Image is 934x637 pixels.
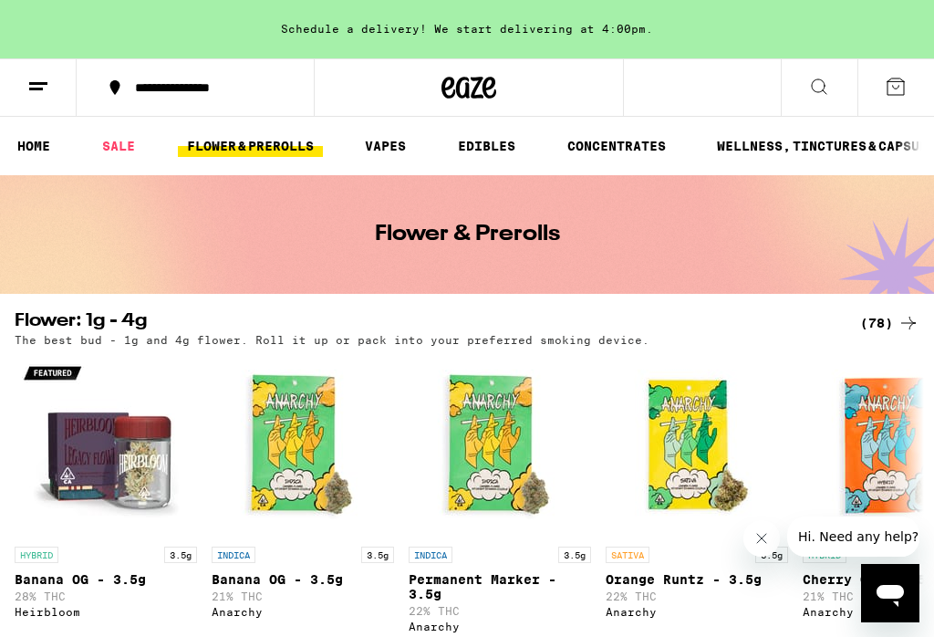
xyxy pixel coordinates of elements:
[409,621,591,632] div: Anarchy
[409,605,591,617] p: 22% THC
[606,572,788,587] p: Orange Runtz - 3.5g
[178,135,323,157] a: FLOWER & PREROLLS
[212,606,394,618] div: Anarchy
[606,355,788,538] img: Anarchy - Orange Runtz - 3.5g
[743,520,780,557] iframe: Close message
[15,355,197,538] img: Heirbloom - Banana OG - 3.5g
[449,135,524,157] a: EDIBLES
[606,590,788,602] p: 22% THC
[558,547,591,563] p: 3.5g
[15,572,197,587] p: Banana OG - 3.5g
[212,572,394,587] p: Banana OG - 3.5g
[787,517,919,557] iframe: Message from company
[212,547,255,563] p: INDICA
[606,547,649,563] p: SATIVA
[409,547,452,563] p: INDICA
[15,312,830,334] h2: Flower: 1g - 4g
[8,135,59,157] a: HOME
[860,312,919,334] a: (78)
[606,606,788,618] div: Anarchy
[861,564,919,622] iframe: Button to launch messaging window
[93,135,144,157] a: SALE
[164,547,197,563] p: 3.5g
[15,590,197,602] p: 28% THC
[212,590,394,602] p: 21% THC
[356,135,415,157] a: VAPES
[15,606,197,618] div: Heirbloom
[409,355,591,538] img: Anarchy - Permanent Marker - 3.5g
[375,224,560,245] h1: Flower & Prerolls
[15,334,649,346] p: The best bud - 1g and 4g flower. Roll it up or pack into your preferred smoking device.
[15,547,58,563] p: HYBRID
[212,355,394,538] img: Anarchy - Banana OG - 3.5g
[409,572,591,601] p: Permanent Marker - 3.5g
[361,547,394,563] p: 3.5g
[558,135,675,157] a: CONCENTRATES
